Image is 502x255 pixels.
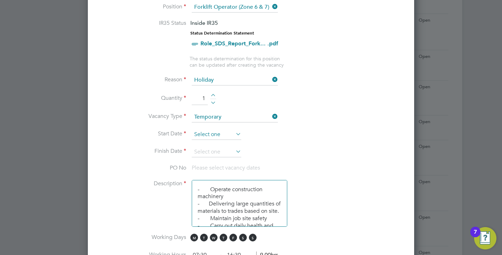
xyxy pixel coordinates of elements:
[192,147,241,157] input: Select one
[99,180,186,187] label: Description
[190,31,254,36] strong: Status Determination Statement
[474,232,477,241] div: 7
[190,20,218,26] span: Inside IR35
[190,234,198,241] span: M
[99,3,186,10] label: Position
[99,20,186,27] label: IR35 Status
[192,112,278,122] input: Select one
[200,234,208,241] span: T
[192,129,241,140] input: Select one
[99,76,186,83] label: Reason
[192,164,260,171] span: Please select vacancy dates
[99,164,186,172] label: PO No
[239,234,247,241] span: S
[190,55,284,68] span: The status determination for this position can be updated after creating the vacancy
[474,227,496,249] button: Open Resource Center, 7 new notifications
[99,148,186,155] label: Finish Date
[249,234,257,241] span: S
[229,234,237,241] span: F
[99,113,186,120] label: Vacancy Type
[99,95,186,102] label: Quantity
[192,2,278,13] input: Search for...
[210,234,218,241] span: W
[99,130,186,137] label: Start Date
[192,75,278,85] input: Select one
[220,234,227,241] span: T
[99,234,186,241] label: Working Days
[200,40,278,47] a: Role_SDS_Report_Fork... .pdf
